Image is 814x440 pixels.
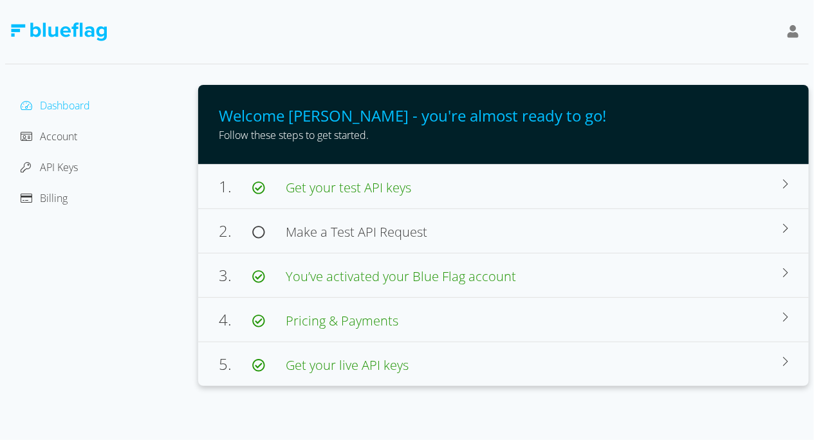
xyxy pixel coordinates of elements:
[286,179,411,196] span: Get your test API keys
[40,160,78,174] span: API Keys
[40,129,77,143] span: Account
[40,191,68,205] span: Billing
[219,105,606,126] span: Welcome [PERSON_NAME] - you're almost ready to go!
[219,128,369,142] span: Follow these steps to get started.
[219,220,252,241] span: 2.
[21,129,77,143] a: Account
[219,309,252,330] span: 4.
[40,98,90,113] span: Dashboard
[21,160,78,174] a: API Keys
[219,264,252,286] span: 3.
[219,176,252,197] span: 1.
[21,191,68,205] a: Billing
[10,23,107,41] img: Blue Flag Logo
[286,268,516,285] span: You’ve activated your Blue Flag account
[286,223,427,241] span: Make a Test API Request
[21,98,90,113] a: Dashboard
[286,312,398,329] span: Pricing & Payments
[219,353,252,374] span: 5.
[286,356,409,374] span: Get your live API keys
